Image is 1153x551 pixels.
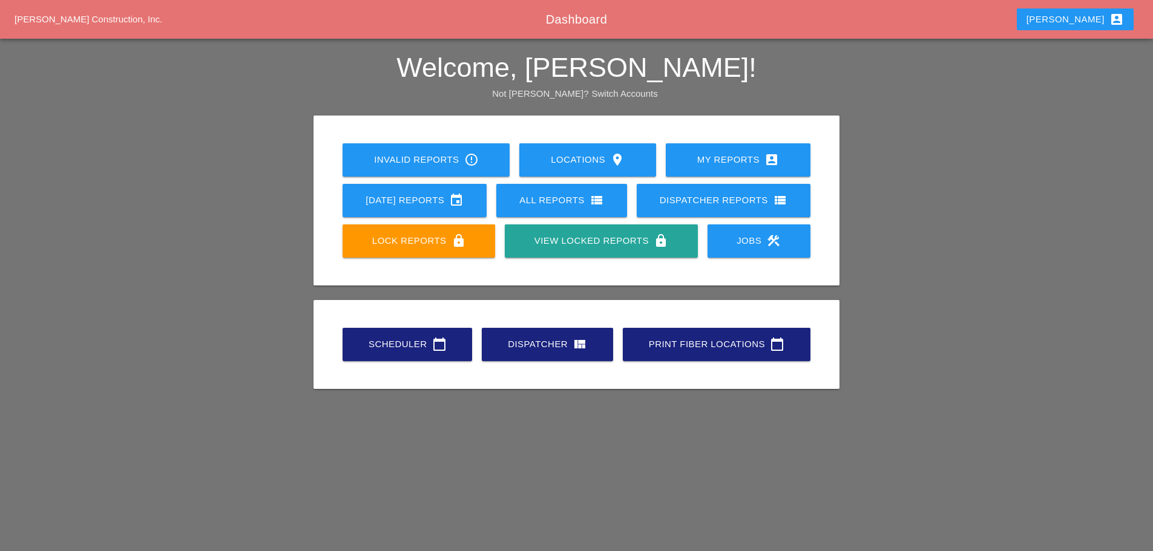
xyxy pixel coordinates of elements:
[1017,8,1134,30] button: [PERSON_NAME]
[343,328,472,361] a: Scheduler
[492,88,588,99] span: Not [PERSON_NAME]?
[15,14,162,24] a: [PERSON_NAME] Construction, Inc.
[1027,12,1124,27] div: [PERSON_NAME]
[623,328,810,361] a: Print Fiber Locations
[432,337,447,351] i: calendar_today
[496,184,627,217] a: All Reports
[452,233,466,248] i: lock
[524,233,678,248] div: View Locked Reports
[449,193,464,207] i: event
[505,224,697,258] a: View Locked Reports
[362,337,453,351] div: Scheduler
[501,337,594,351] div: Dispatcher
[666,143,810,177] a: My Reports
[656,193,791,207] div: Dispatcher Reports
[637,184,810,217] a: Dispatcher Reports
[343,143,510,177] a: Invalid Reports
[343,184,487,217] a: [DATE] Reports
[770,337,784,351] i: calendar_today
[773,193,787,207] i: view_list
[610,152,625,167] i: location_on
[590,193,604,207] i: view_list
[642,337,791,351] div: Print Fiber Locations
[343,224,495,258] a: Lock Reports
[362,152,490,167] div: Invalid Reports
[592,88,658,99] a: Switch Accounts
[708,224,810,258] a: Jobs
[362,233,476,248] div: Lock Reports
[685,152,791,167] div: My Reports
[727,233,791,248] div: Jobs
[766,233,781,248] i: construction
[539,152,636,167] div: Locations
[546,13,607,26] span: Dashboard
[362,193,467,207] div: [DATE] Reports
[516,193,608,207] div: All Reports
[573,337,587,351] i: view_quilt
[519,143,655,177] a: Locations
[464,152,479,167] i: error_outline
[654,233,668,248] i: lock
[482,328,613,361] a: Dispatcher
[764,152,779,167] i: account_box
[1109,12,1124,27] i: account_box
